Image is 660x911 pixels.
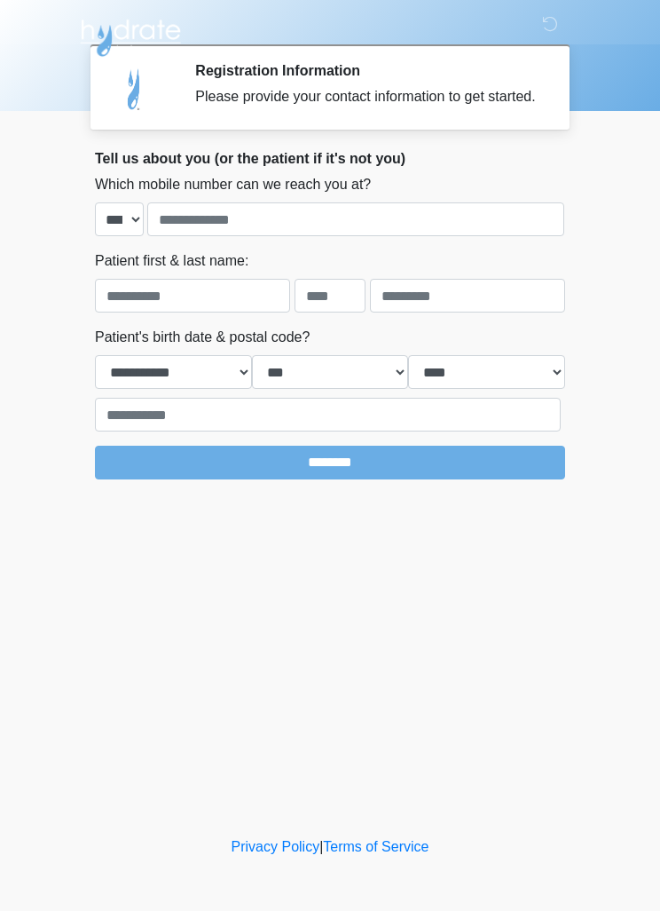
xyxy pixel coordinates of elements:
label: Patient's birth date & postal code? [95,327,310,348]
div: Please provide your contact information to get started. [195,86,538,107]
img: Agent Avatar [108,62,161,115]
img: Hydrate IV Bar - Scottsdale Logo [77,13,184,58]
a: Privacy Policy [232,839,320,854]
h2: Tell us about you (or the patient if it's not you) [95,150,565,167]
a: | [319,839,323,854]
a: Terms of Service [323,839,428,854]
label: Which mobile number can we reach you at? [95,174,371,195]
label: Patient first & last name: [95,250,248,272]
